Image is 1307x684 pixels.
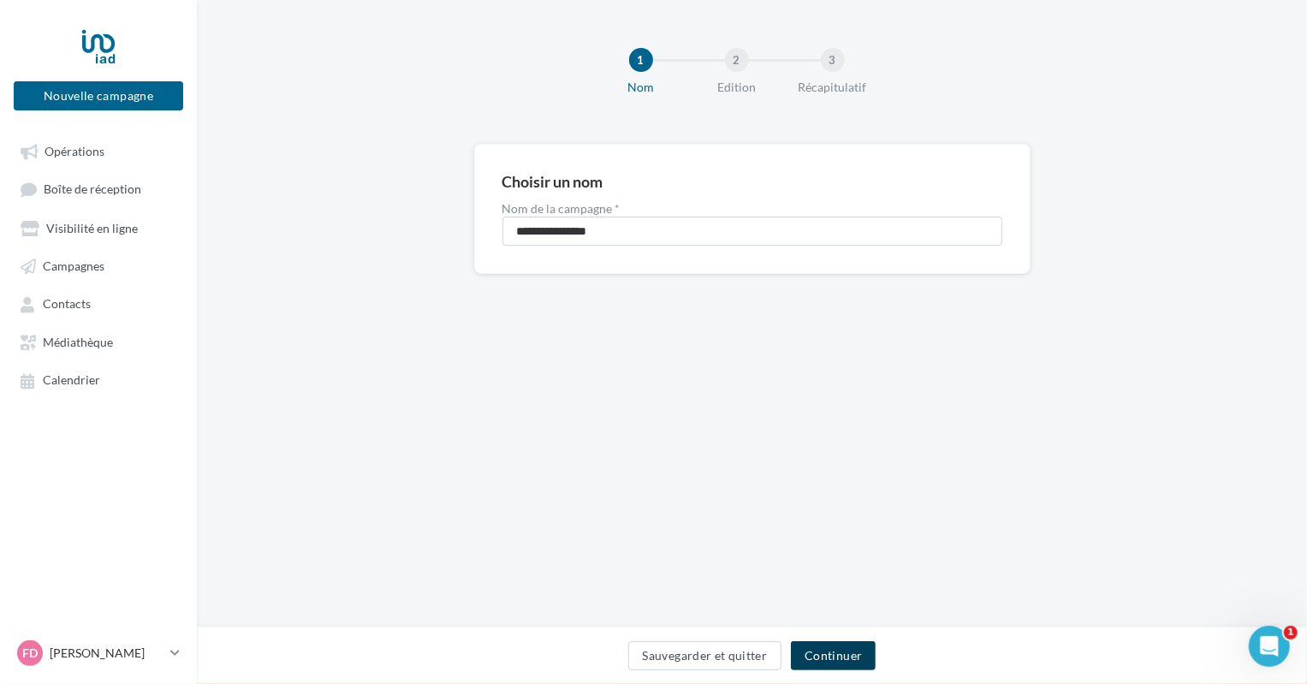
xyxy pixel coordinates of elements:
[791,641,876,670] button: Continuer
[14,81,183,110] button: Nouvelle campagne
[10,212,187,243] a: Visibilité en ligne
[1249,626,1290,667] iframe: Intercom live chat
[682,79,792,96] div: Edition
[14,637,183,669] a: Fd [PERSON_NAME]
[43,259,104,273] span: Campagnes
[10,250,187,281] a: Campagnes
[43,373,100,388] span: Calendrier
[725,48,749,72] div: 2
[10,364,187,395] a: Calendrier
[821,48,845,72] div: 3
[502,174,603,189] div: Choisir un nom
[44,182,141,197] span: Boîte de réception
[46,221,138,235] span: Visibilité en ligne
[10,326,187,357] a: Médiathèque
[50,645,163,662] p: [PERSON_NAME]
[629,48,653,72] div: 1
[628,641,782,670] button: Sauvegarder et quitter
[45,144,104,158] span: Opérations
[43,335,113,349] span: Médiathèque
[1284,626,1298,639] span: 1
[502,203,1002,215] label: Nom de la campagne *
[10,173,187,205] a: Boîte de réception
[778,79,888,96] div: Récapitulatif
[43,297,91,312] span: Contacts
[22,645,38,662] span: Fd
[10,135,187,166] a: Opérations
[586,79,696,96] div: Nom
[10,288,187,318] a: Contacts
